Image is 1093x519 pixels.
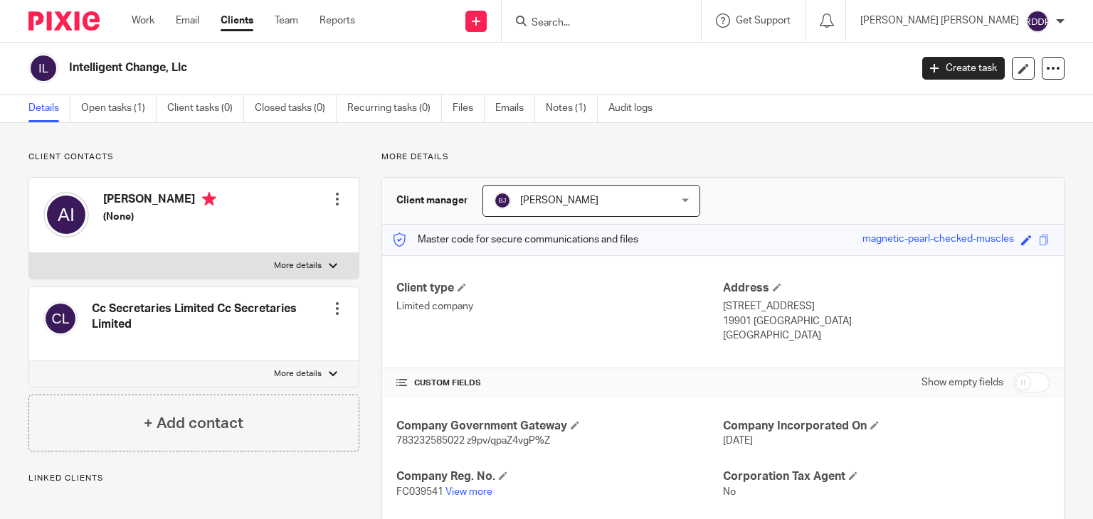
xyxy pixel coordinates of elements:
[396,487,443,497] span: FC039541
[167,95,244,122] a: Client tasks (0)
[275,14,298,28] a: Team
[922,375,1003,390] label: Show empty fields
[723,328,1050,343] p: [GEOGRAPHIC_DATA]
[28,11,100,31] img: Pixie
[723,299,1050,314] p: [STREET_ADDRESS]
[396,299,723,314] p: Limited company
[176,14,199,28] a: Email
[520,196,598,205] span: [PERSON_NAME]
[28,151,359,163] p: Client contacts
[255,95,337,122] a: Closed tasks (0)
[144,412,243,434] h4: + Add contact
[347,95,442,122] a: Recurring tasks (0)
[495,95,535,122] a: Emails
[723,487,736,497] span: No
[43,301,78,336] img: svg%3E
[530,17,658,30] input: Search
[221,14,253,28] a: Clients
[381,151,1065,163] p: More details
[453,95,485,122] a: Files
[28,473,359,484] p: Linked clients
[736,16,791,26] span: Get Support
[723,281,1050,296] h4: Address
[69,60,734,75] h2: Intelligent Change, Llc
[396,469,723,484] h4: Company Reg. No.
[81,95,157,122] a: Open tasks (1)
[320,14,355,28] a: Reports
[608,95,663,122] a: Audit logs
[723,469,1050,484] h4: Corporation Tax Agent
[494,192,511,209] img: svg%3E
[546,95,598,122] a: Notes (1)
[396,193,468,208] h3: Client manager
[723,419,1050,434] h4: Company Incorporated On
[43,192,89,237] img: svg%3E
[862,232,1014,248] div: magnetic-pearl-checked-muscles
[1026,10,1049,33] img: svg%3E
[723,314,1050,328] p: 19901 [GEOGRAPHIC_DATA]
[202,192,216,206] i: Primary
[396,378,723,389] h4: CUSTOM FIELDS
[103,192,216,210] h4: [PERSON_NAME]
[393,232,638,247] p: Master code for secure communications and files
[92,301,330,332] h4: Cc Secretaries Limited Cc Secretaries Limited
[28,95,70,122] a: Details
[396,436,550,446] span: 783232585022 z9pv/qpaZ4vgP%Z
[28,53,58,83] img: svg%3E
[723,436,753,446] span: [DATE]
[132,14,154,28] a: Work
[103,210,216,224] h5: (None)
[860,14,1019,28] p: [PERSON_NAME] [PERSON_NAME]
[274,260,322,272] p: More details
[922,57,1005,80] a: Create task
[274,368,322,380] p: More details
[396,419,723,434] h4: Company Government Gateway
[445,487,492,497] a: View more
[396,281,723,296] h4: Client type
